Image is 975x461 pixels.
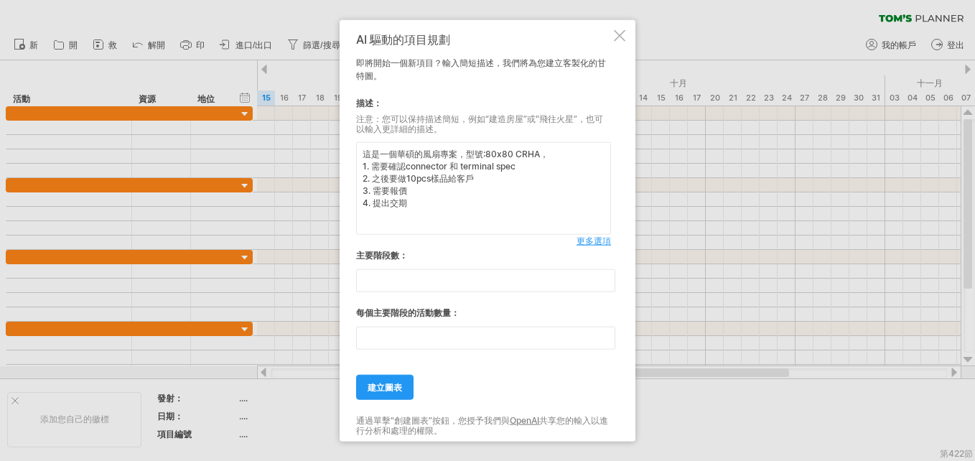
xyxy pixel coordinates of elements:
div: 每個主要階段的活動數量： [356,307,611,320]
a: 更多選項 [577,235,611,248]
a: OpenAI [510,415,539,426]
div: 注意：您可以保持描述簡短，例如“建造房屋”或“飛往火星”，也可以輸入更詳細的描述。 [356,114,611,135]
div: 通過單擊“創建圖表”按鈕，您授予我們與 共享您的輸入以進行分析和處理的權限。 [356,416,611,437]
div: AI 驅動的項目規劃 [356,33,611,46]
div: 描述： [356,97,611,110]
font: 即將開始一個新項目？輸入簡短描述，我們將為您建立客製化的甘特圖。 [356,57,606,81]
span: 更多選項 [577,236,611,246]
span: 建立圖表 [368,382,402,393]
a: 建立圖表 [356,375,414,400]
div: 主要階段數： [356,249,611,262]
